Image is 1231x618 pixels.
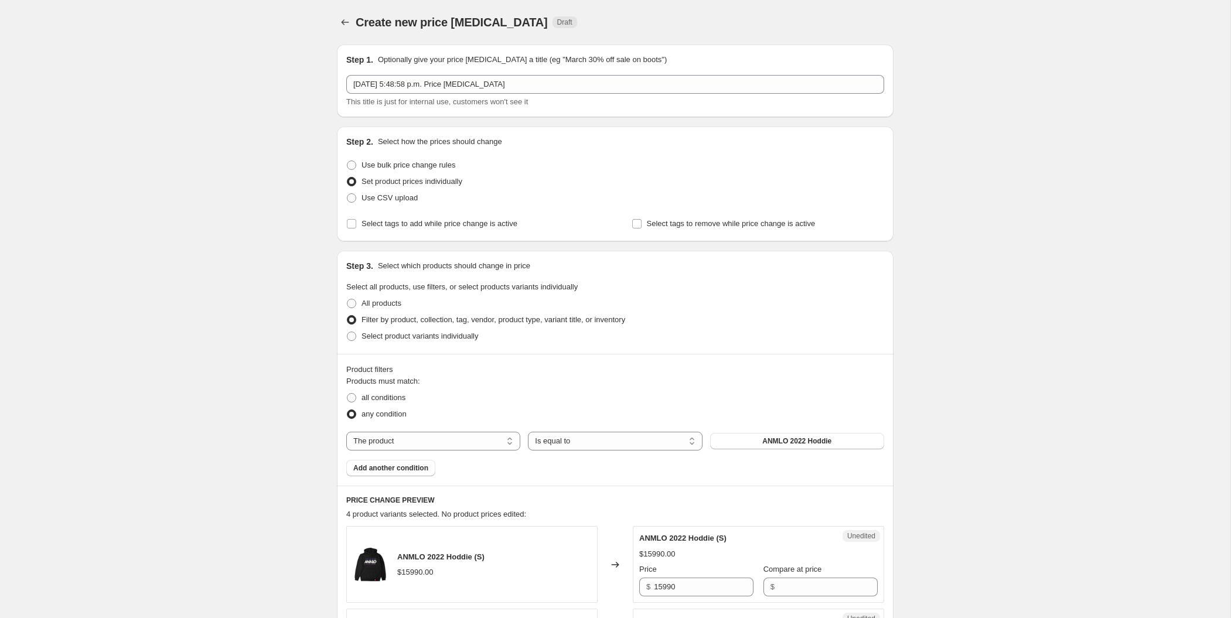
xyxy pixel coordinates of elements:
h2: Step 3. [346,260,373,272]
button: Add another condition [346,460,435,476]
span: Products must match: [346,377,420,385]
h2: Step 2. [346,136,373,148]
span: Select product variants individually [362,332,478,340]
div: $15990.00 [639,548,675,560]
span: 4 product variants selected. No product prices edited: [346,510,526,518]
span: Select all products, use filters, or select products variants individually [346,282,578,291]
span: Draft [557,18,572,27]
span: This title is just for internal use, customers won't see it [346,97,528,106]
span: $ [770,582,775,591]
span: Create new price [MEDICAL_DATA] [356,16,548,29]
p: Optionally give your price [MEDICAL_DATA] a title (eg "March 30% off sale on boots") [378,54,667,66]
h2: Step 1. [346,54,373,66]
span: Price [639,565,657,573]
h6: PRICE CHANGE PREVIEW [346,496,884,505]
span: ANMLO 2022 Hoddie (S) [639,534,727,542]
span: Set product prices individually [362,177,462,186]
span: All products [362,299,401,308]
button: ANMLO 2022 Hoddie [710,433,884,449]
span: Select tags to add while price change is active [362,219,517,228]
span: any condition [362,409,407,418]
p: Select which products should change in price [378,260,530,272]
span: Unedited [847,531,875,541]
p: Select how the prices should change [378,136,502,148]
span: Use bulk price change rules [362,161,455,169]
input: 30% off holiday sale [346,75,884,94]
img: POLERON-ANMLO-LOGO_80x.jpg [353,547,388,582]
span: Select tags to remove while price change is active [647,219,816,228]
span: Add another condition [353,463,428,473]
span: Use CSV upload [362,193,418,202]
span: $ [646,582,650,591]
div: Product filters [346,364,884,375]
span: Compare at price [763,565,822,573]
span: all conditions [362,393,405,402]
div: $15990.00 [397,566,433,578]
span: ANMLO 2022 Hoddie (S) [397,552,485,561]
span: ANMLO 2022 Hoddie [762,436,831,446]
button: Price change jobs [337,14,353,30]
span: Filter by product, collection, tag, vendor, product type, variant title, or inventory [362,315,625,324]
